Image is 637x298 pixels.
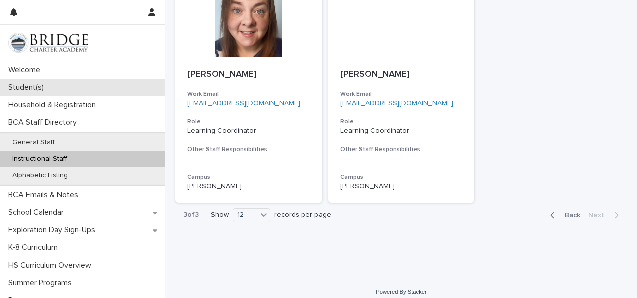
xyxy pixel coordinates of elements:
div: 12 [233,210,257,220]
p: Learning Coordinator [187,127,310,135]
span: Back [559,212,580,219]
div: - [187,155,310,163]
p: 3 of 3 [175,203,207,227]
p: Household & Registration [4,100,104,110]
p: HS Curriculum Overview [4,261,99,270]
h3: Other Staff Responsibilities [340,145,463,154]
span: Next [588,212,610,219]
p: records per page [274,211,331,219]
button: Back [542,211,584,220]
h3: Role [187,118,310,126]
h3: Work Email [340,90,463,98]
h3: Campus [187,173,310,181]
p: BCA Emails & Notes [4,190,86,200]
p: Instructional Staff [4,155,75,163]
p: Alphabetic Listing [4,171,76,180]
a: [EMAIL_ADDRESS][DOMAIN_NAME] [340,100,453,107]
p: Exploration Day Sign-Ups [4,225,103,235]
h3: Campus [340,173,463,181]
p: [PERSON_NAME] [187,182,310,191]
p: [PERSON_NAME] [340,69,463,80]
p: Student(s) [4,83,52,92]
p: [PERSON_NAME] [187,69,310,80]
a: Powered By Stacker [376,289,426,295]
p: General Staff [4,138,63,147]
img: V1C1m3IdTEidaUdm9Hs0 [8,33,88,53]
button: Next [584,211,627,220]
p: K-8 Curriculum [4,243,66,252]
h3: Work Email [187,90,310,98]
p: Summer Programs [4,278,80,288]
div: - [340,155,463,163]
p: Learning Coordinator [340,127,463,135]
h3: Role [340,118,463,126]
h3: Other Staff Responsibilities [187,145,310,154]
p: BCA Staff Directory [4,118,85,127]
a: [EMAIL_ADDRESS][DOMAIN_NAME] [187,100,300,107]
p: [PERSON_NAME] [340,182,463,191]
p: Show [211,211,229,219]
p: Welcome [4,65,48,75]
p: School Calendar [4,208,72,217]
